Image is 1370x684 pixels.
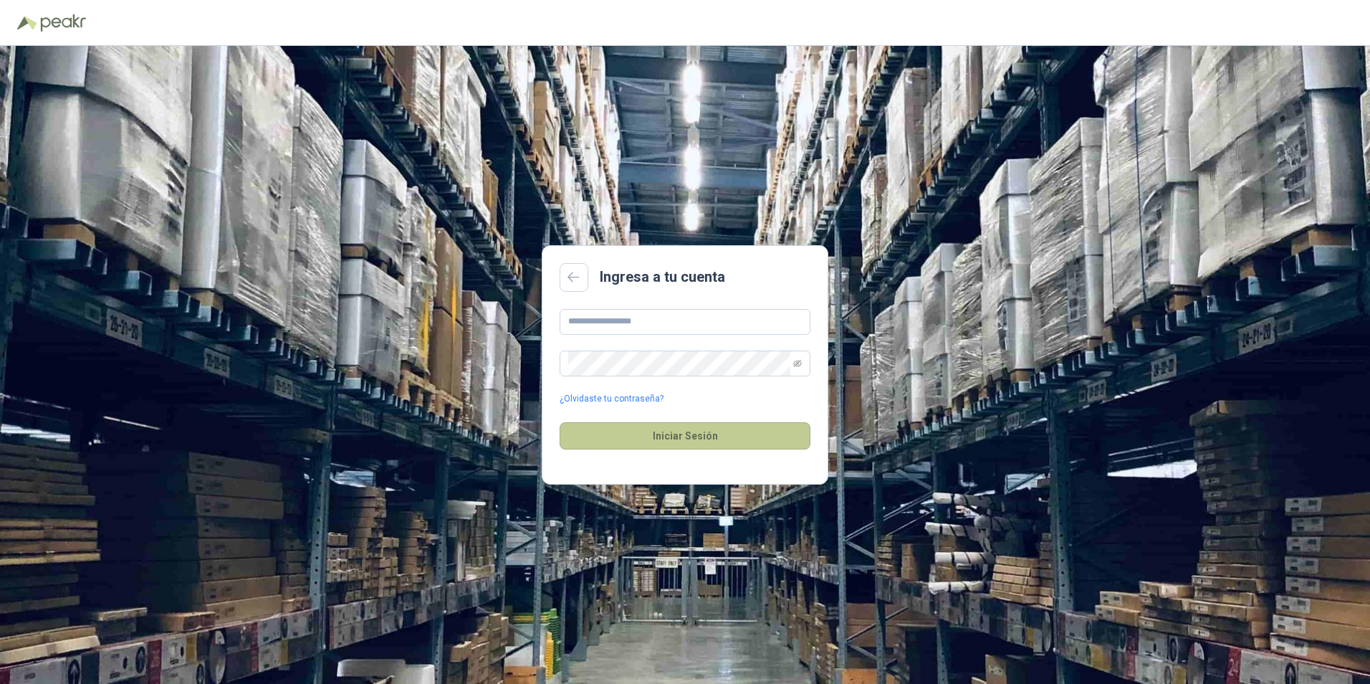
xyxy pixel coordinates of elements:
button: Iniciar Sesión [560,422,810,450]
img: Logo [17,16,37,30]
span: eye-invisible [793,359,802,368]
h2: Ingresa a tu cuenta [600,266,725,288]
a: ¿Olvidaste tu contraseña? [560,392,664,406]
img: Peakr [40,14,86,32]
